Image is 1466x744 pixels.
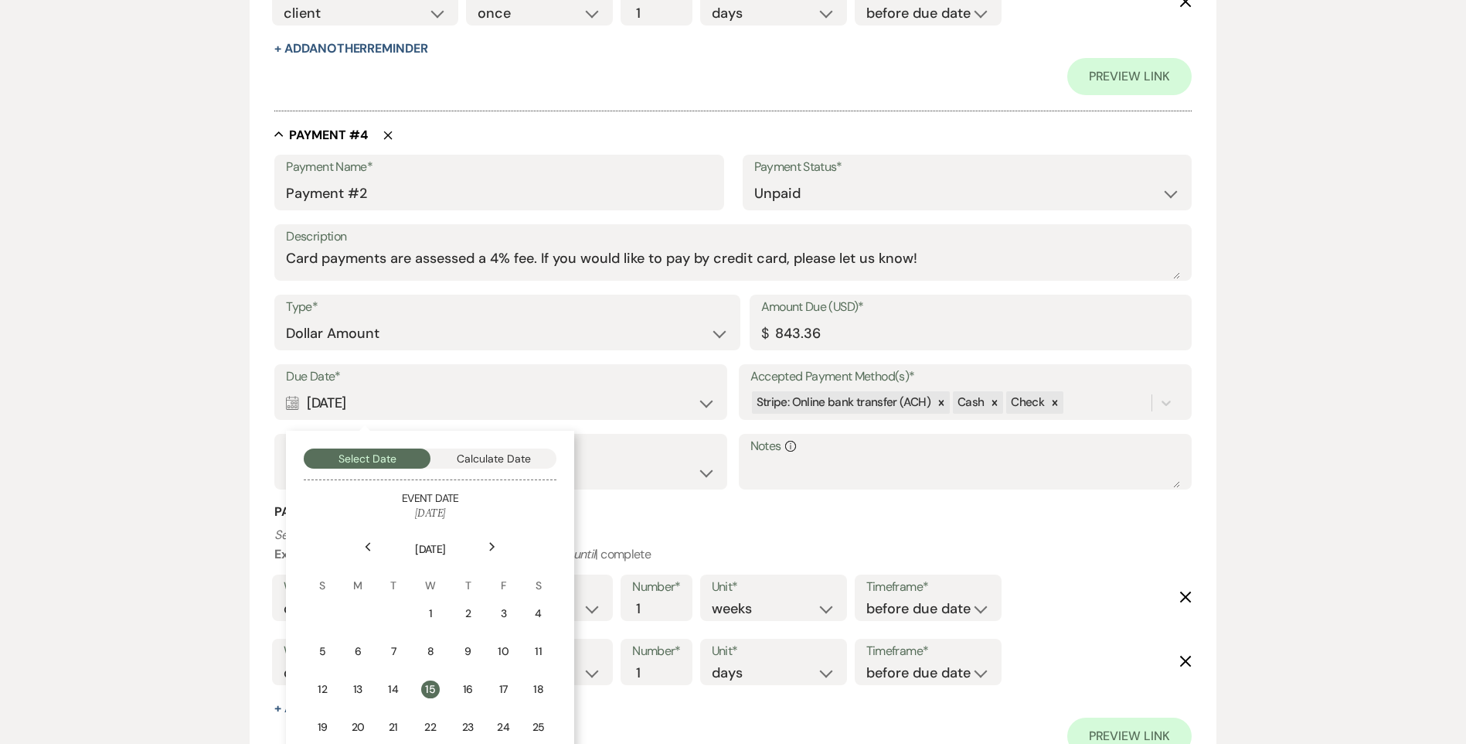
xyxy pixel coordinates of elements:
[712,576,835,599] label: Unit*
[386,681,400,698] div: 14
[632,576,681,599] label: Number*
[750,366,1180,388] label: Accepted Payment Method(s)*
[274,546,322,562] b: Example
[761,296,1180,319] label: Amount Due (USD)*
[422,643,440,660] div: 8
[461,643,474,660] div: 9
[632,640,681,663] label: Number*
[497,719,510,735] div: 24
[497,643,510,660] div: 10
[305,559,338,594] th: S
[274,503,1191,520] h3: Payment Reminder
[573,546,596,562] i: until
[315,719,328,735] div: 19
[461,606,474,622] div: 2
[284,640,447,663] label: Who would you like to remind?*
[386,643,400,660] div: 7
[1067,58,1192,95] a: Preview Link
[351,643,365,660] div: 6
[286,248,1179,279] textarea: Card payments are assessed a 4% fee. If you would like to pay by credit card, please let us know!
[866,576,990,599] label: Timeframe*
[274,127,368,142] button: Payment #4
[497,681,510,698] div: 17
[274,527,412,543] i: Set reminders for this task.
[451,559,485,594] th: T
[286,226,1179,248] label: Description
[461,681,474,698] div: 16
[421,681,440,698] div: 15
[422,606,440,622] div: 1
[286,156,712,179] label: Payment Name*
[304,449,430,469] button: Select Date
[532,681,545,698] div: 18
[315,681,328,698] div: 12
[430,449,557,469] button: Calculate Date
[422,719,440,735] div: 22
[274,525,1191,565] p: : weekly | | 2 | months | before event date | | complete
[304,491,556,507] h5: Event Date
[315,643,328,660] div: 5
[761,323,768,344] div: $
[532,719,545,735] div: 25
[286,388,716,418] div: [DATE]
[497,606,510,622] div: 3
[522,559,555,594] th: S
[866,640,990,663] label: Timeframe*
[351,719,365,735] div: 20
[305,523,555,558] th: [DATE]
[284,576,447,599] label: Who would you like to remind?*
[286,366,716,388] label: Due Date*
[274,43,427,55] button: + AddAnotherReminder
[487,559,520,594] th: F
[286,296,728,319] label: Type*
[957,394,984,410] span: Cash
[341,559,375,594] th: M
[412,559,450,594] th: W
[712,640,835,663] label: Unit*
[376,559,410,594] th: T
[274,702,427,715] button: + AddAnotherReminder
[532,606,545,622] div: 4
[1011,394,1044,410] span: Check
[386,719,400,735] div: 21
[757,394,930,410] span: Stripe: Online bank transfer (ACH)
[754,156,1180,179] label: Payment Status*
[304,506,556,521] h6: [DATE]
[351,681,365,698] div: 13
[289,127,368,144] h5: Payment # 4
[532,643,545,660] div: 11
[750,435,1180,458] label: Notes
[461,719,474,735] div: 23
